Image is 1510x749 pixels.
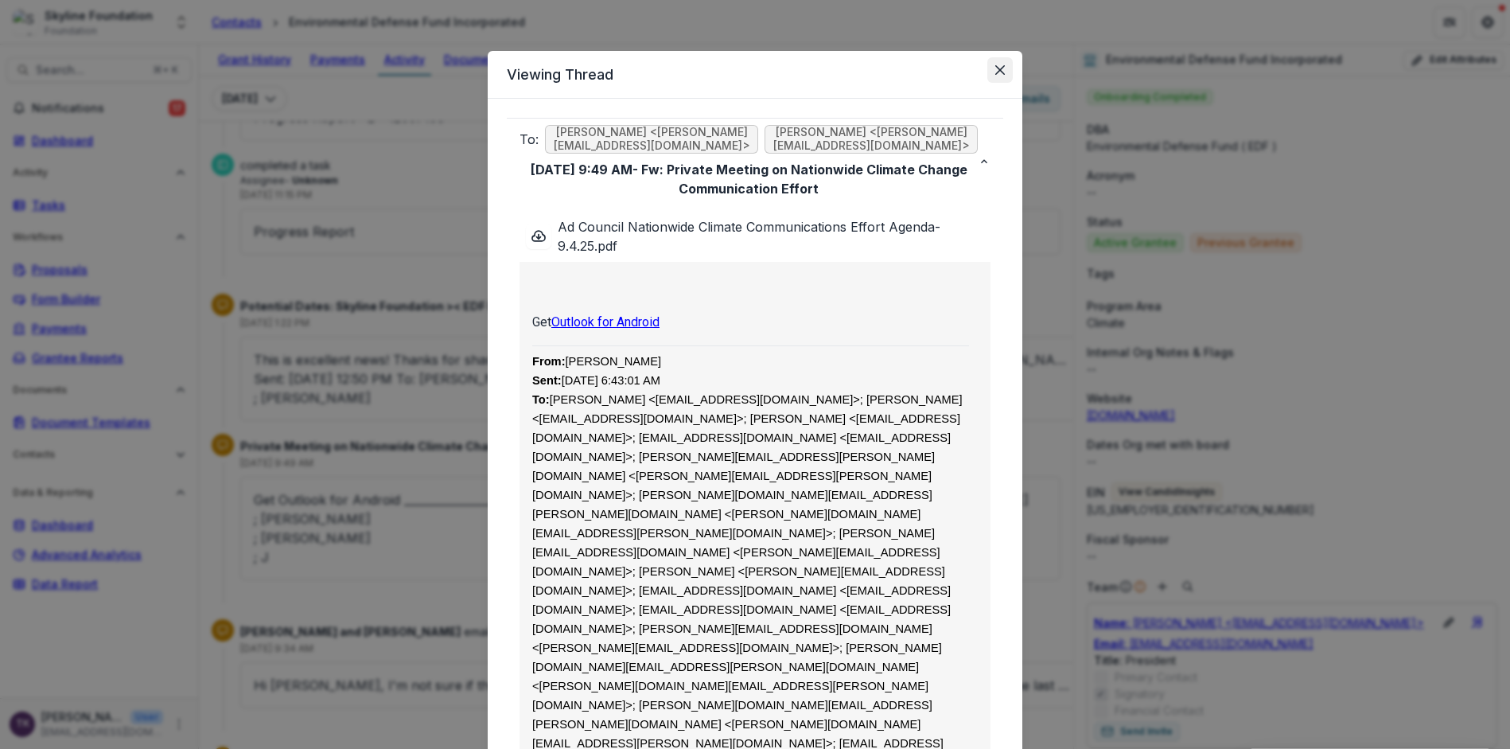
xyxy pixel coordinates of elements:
button: Download file [526,224,551,249]
header: Viewing Thread [488,51,1022,99]
span: [PERSON_NAME] <[PERSON_NAME][EMAIL_ADDRESS][DOMAIN_NAME]> [765,125,978,154]
p: To: [520,130,539,149]
a: Outlook for Android [551,314,660,330]
b: Sent: [532,374,562,387]
b: From: [532,355,566,368]
button: To:[PERSON_NAME] <[PERSON_NAME][EMAIL_ADDRESS][DOMAIN_NAME]>[PERSON_NAME] <[PERSON_NAME][EMAIL_AD... [507,119,1003,205]
span: [PERSON_NAME] <[PERSON_NAME][EMAIL_ADDRESS][DOMAIN_NAME]> [545,125,758,154]
b: To: [532,393,550,406]
p: [DATE] 9:49 AM - Fw: Private Meeting on Nationwide Climate Change Communication Effort [520,160,978,198]
button: Close [987,57,1013,83]
p: Ad Council Nationwide Climate Communications Effort Agenda-9.4.25.pdf [558,217,984,256]
div: Get [532,313,978,332]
